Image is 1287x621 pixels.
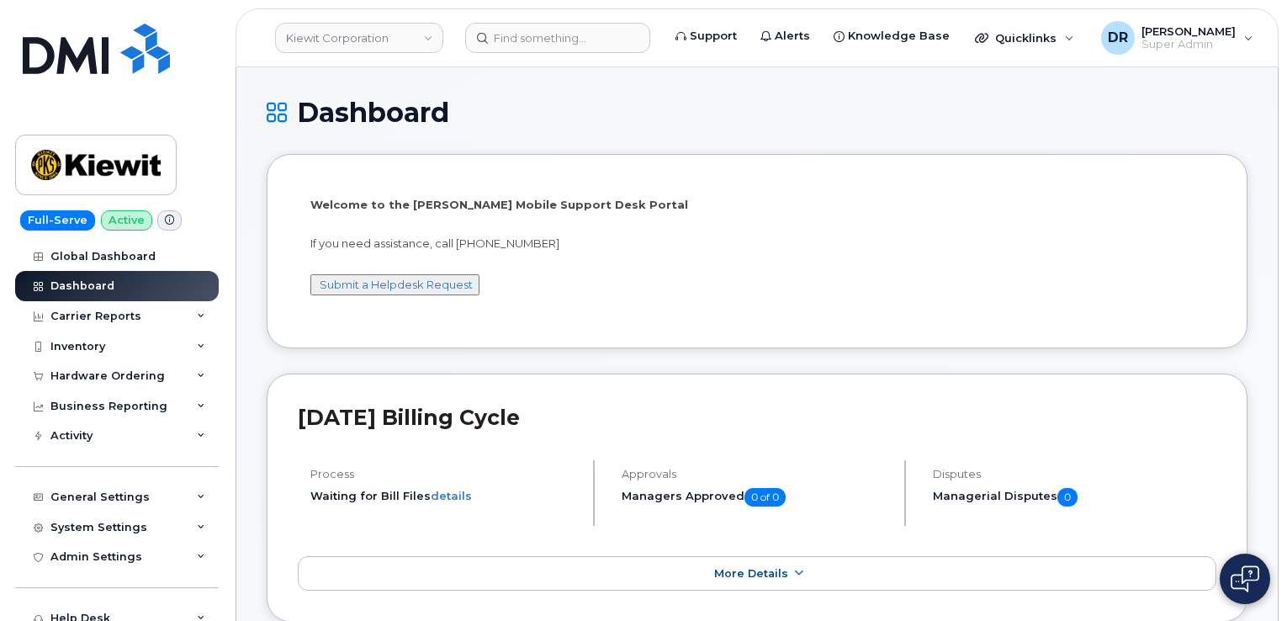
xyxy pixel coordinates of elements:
p: Welcome to the [PERSON_NAME] Mobile Support Desk Portal [310,197,1204,213]
h5: Managerial Disputes [933,488,1216,507]
h5: Managers Approved [622,488,890,507]
span: 0 [1057,488,1078,507]
p: If you need assistance, call [PHONE_NUMBER] [310,236,1204,252]
span: More Details [714,567,788,580]
h2: [DATE] Billing Cycle [298,405,1216,430]
button: Submit a Helpdesk Request [310,274,479,295]
h4: Disputes [933,468,1216,480]
h4: Approvals [622,468,890,480]
span: 0 of 0 [744,488,786,507]
li: Waiting for Bill Files [310,488,579,504]
img: Open chat [1231,565,1259,592]
a: Submit a Helpdesk Request [320,278,473,291]
h4: Process [310,468,579,480]
a: details [431,489,472,502]
h1: Dashboard [267,98,1247,127]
